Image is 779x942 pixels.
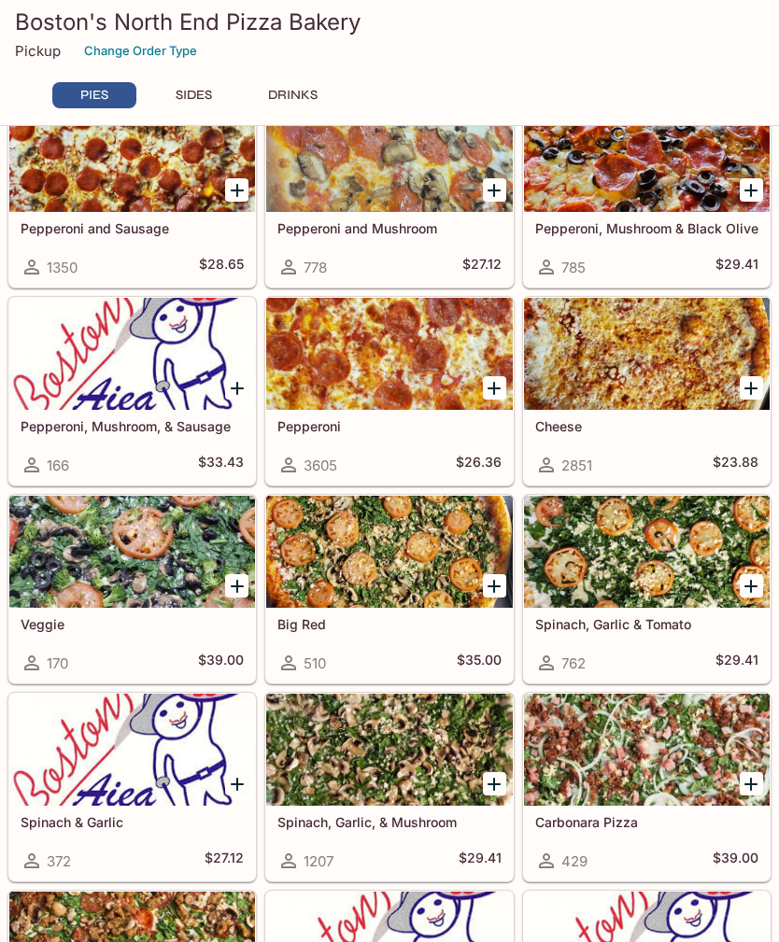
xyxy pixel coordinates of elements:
h5: Cheese [535,418,758,434]
span: 429 [561,852,588,870]
h5: Pepperoni, Mushroom & Black Olive [535,220,758,236]
h5: Carbonara Pizza [535,814,758,830]
span: 778 [304,259,327,276]
button: SIDES [151,82,235,108]
button: Change Order Type [76,36,205,65]
span: 166 [47,457,69,474]
h5: $27.12 [462,256,502,278]
button: Add Big Red [483,574,506,598]
h5: Spinach, Garlic & Tomato [535,616,758,632]
button: Add Pepperoni and Sausage [225,178,248,202]
div: Spinach, Garlic & Tomato [524,496,770,608]
button: PIES [52,82,136,108]
h5: $29.41 [715,256,758,278]
h5: $23.88 [713,454,758,476]
a: Veggie170$39.00 [8,495,256,683]
h5: Pepperoni [277,418,501,434]
a: Pepperoni, Mushroom, & Sausage166$33.43 [8,297,256,485]
h5: Big Red [277,616,501,632]
h5: Pepperoni and Sausage [21,220,244,236]
div: Spinach, Garlic, & Mushroom [266,694,512,806]
button: Add Carbonara Pizza [740,772,763,795]
span: 2851 [561,457,592,474]
span: 762 [561,654,586,672]
button: Add Cheese [740,376,763,400]
a: Carbonara Pizza429$39.00 [523,693,771,881]
div: Pepperoni, Mushroom & Black Olive [524,100,770,212]
span: 170 [47,654,68,672]
p: Pickup [15,42,61,60]
h5: Veggie [21,616,244,632]
span: 785 [561,259,586,276]
h5: $29.41 [459,850,502,872]
div: Veggie [9,496,255,608]
h5: Pepperoni and Mushroom [277,220,501,236]
span: 1207 [304,852,333,870]
a: Big Red510$35.00 [265,495,513,683]
button: Add Spinach, Garlic, & Mushroom [483,772,506,795]
button: Add Spinach, Garlic & Tomato [740,574,763,598]
h5: $35.00 [457,652,502,674]
div: Pepperoni [266,298,512,410]
button: Add Pepperoni [483,376,506,400]
a: Pepperoni and Mushroom778$27.12 [265,99,513,288]
div: Big Red [266,496,512,608]
button: Add Veggie [225,574,248,598]
button: Add Pepperoni, Mushroom & Black Olive [740,178,763,202]
div: Cheese [524,298,770,410]
div: Pepperoni and Sausage [9,100,255,212]
h5: $27.12 [205,850,244,872]
div: Pepperoni and Mushroom [266,100,512,212]
button: DRINKS [250,82,334,108]
span: 3605 [304,457,337,474]
h5: Pepperoni, Mushroom, & Sausage [21,418,244,434]
a: Spinach & Garlic372$27.12 [8,693,256,881]
div: Pepperoni, Mushroom, & Sausage [9,298,255,410]
button: Add Pepperoni and Mushroom [483,178,506,202]
h5: $29.41 [715,652,758,674]
div: Carbonara Pizza [524,694,770,806]
a: Pepperoni and Sausage1350$28.65 [8,99,256,288]
span: 510 [304,654,326,672]
a: Cheese2851$23.88 [523,297,771,485]
h5: Spinach & Garlic [21,814,244,830]
h5: Spinach, Garlic, & Mushroom [277,814,501,830]
span: 1350 [47,259,78,276]
button: Add Pepperoni, Mushroom, & Sausage [225,376,248,400]
h5: $33.43 [198,454,244,476]
h5: $39.00 [198,652,244,674]
a: Spinach, Garlic & Tomato762$29.41 [523,495,771,683]
span: 372 [47,852,71,870]
button: Add Spinach & Garlic [225,772,248,795]
div: Spinach & Garlic [9,694,255,806]
a: Pepperoni3605$26.36 [265,297,513,485]
h3: Boston's North End Pizza Bakery [15,7,764,36]
a: Spinach, Garlic, & Mushroom1207$29.41 [265,693,513,881]
a: Pepperoni, Mushroom & Black Olive785$29.41 [523,99,771,288]
h5: $39.00 [713,850,758,872]
h5: $26.36 [456,454,502,476]
h5: $28.65 [199,256,244,278]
